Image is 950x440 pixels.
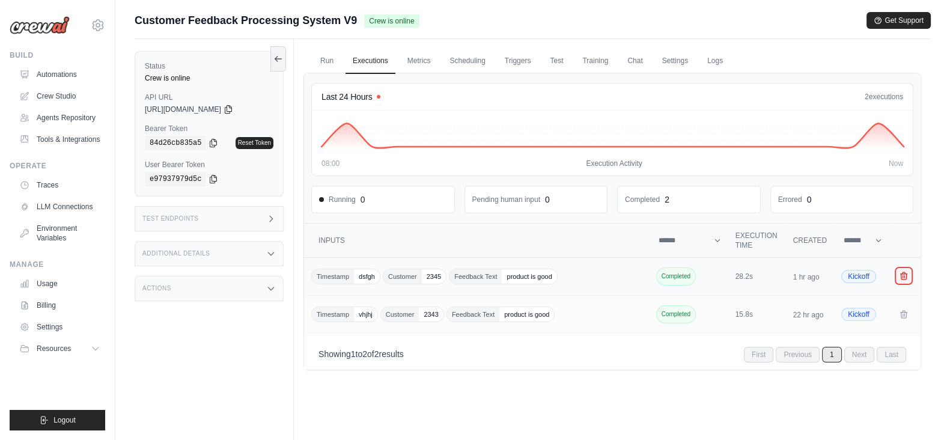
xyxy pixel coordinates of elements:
[10,16,70,34] img: Logo
[354,269,380,284] span: dsfgh
[472,195,540,204] dd: Pending human input
[700,49,730,74] a: Logs
[656,267,696,286] span: Completed
[442,49,492,74] a: Scheduling
[10,161,105,171] div: Operate
[346,49,395,74] a: Executions
[304,338,921,370] nav: Pagination
[877,347,906,362] span: Last
[735,310,779,319] div: 15.8s
[889,159,903,168] span: Now
[321,159,340,168] span: 08:00
[10,410,105,430] button: Logout
[422,269,446,284] span: 2345
[744,347,906,362] nav: Pagination
[449,269,502,284] span: Feedback Text
[786,224,834,258] th: Created
[145,160,273,170] label: User Bearer Token
[145,61,273,71] label: Status
[400,49,438,74] a: Metrics
[498,49,538,74] a: Triggers
[865,92,903,102] div: executions
[14,296,105,315] a: Billing
[318,348,404,360] p: Showing to of results
[625,195,660,204] dd: Completed
[14,108,105,127] a: Agents Repository
[735,272,779,281] div: 28.2s
[351,349,356,359] span: 1
[142,285,171,292] h3: Actions
[304,224,651,258] th: Inputs
[364,14,419,28] span: Crew is online
[10,50,105,60] div: Build
[381,307,419,322] span: Customer
[865,93,869,101] span: 2
[10,260,105,269] div: Manage
[14,219,105,248] a: Environment Variables
[656,305,696,323] span: Completed
[620,49,650,74] a: Chat
[14,176,105,195] a: Traces
[14,317,105,337] a: Settings
[502,269,556,284] span: product is good
[145,172,206,186] code: e97937979d5c
[841,270,876,283] span: Kickoff
[499,307,554,322] span: product is good
[807,194,812,206] div: 0
[145,73,273,83] div: Crew is online
[321,91,372,103] h4: Last 24 Hours
[313,49,341,74] a: Run
[14,65,105,84] a: Automations
[844,347,875,362] span: Next
[793,273,820,281] time: 1 hr ago
[14,130,105,149] a: Tools & Integrations
[822,347,842,362] span: 1
[361,194,365,206] div: 0
[545,194,550,206] div: 0
[890,382,950,440] iframe: Chat Widget
[383,269,422,284] span: Customer
[793,311,824,319] time: 22 hr ago
[778,195,802,204] dd: Errored
[728,224,786,258] th: Execution Time
[142,215,199,222] h3: Test Endpoints
[419,307,443,322] span: 2343
[145,136,206,150] code: 84d26cb835a5
[841,308,876,321] span: Kickoff
[655,49,695,74] a: Settings
[135,12,357,29] span: Customer Feedback Processing System V9
[312,269,354,284] span: Timestamp
[362,349,367,359] span: 2
[145,93,273,102] label: API URL
[447,307,499,322] span: Feedback Text
[586,159,642,168] span: Execution Activity
[53,415,76,425] span: Logout
[14,87,105,106] a: Crew Studio
[665,194,669,206] div: 2
[14,274,105,293] a: Usage
[319,195,356,204] span: Running
[142,250,210,257] h3: Additional Details
[776,347,820,362] span: Previous
[304,224,921,370] section: Crew executions table
[312,307,354,322] span: Timestamp
[145,124,273,133] label: Bearer Token
[37,344,71,353] span: Resources
[543,49,570,74] a: Test
[145,105,221,114] span: [URL][DOMAIN_NAME]
[236,137,273,149] a: Reset Token
[354,307,377,322] span: vhjhj
[866,12,931,29] button: Get Support
[374,349,379,359] span: 2
[744,347,773,362] span: First
[575,49,615,74] a: Training
[14,197,105,216] a: LLM Connections
[14,339,105,358] button: Resources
